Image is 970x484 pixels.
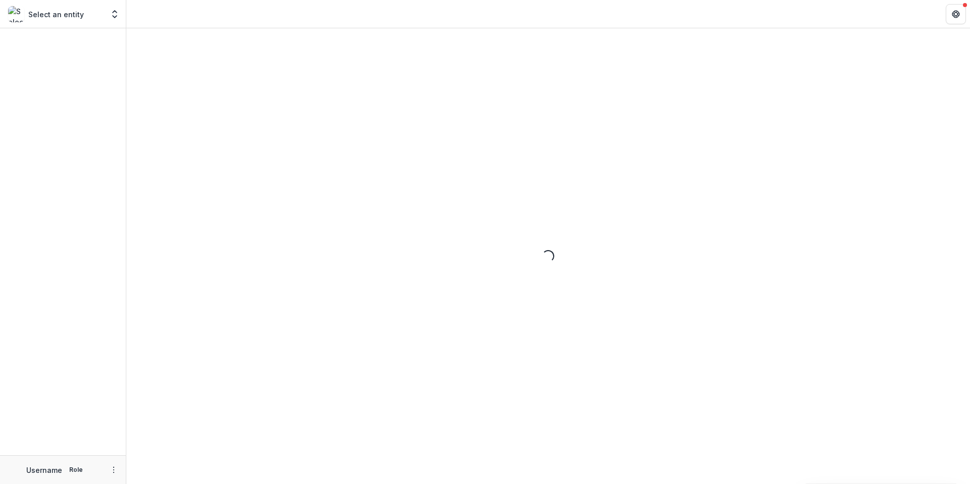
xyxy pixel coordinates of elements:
p: Username [26,465,62,475]
p: Role [66,465,86,474]
button: More [108,464,120,476]
p: Select an entity [28,9,84,20]
button: Get Help [946,4,966,24]
img: Select an entity [8,6,24,22]
button: Open entity switcher [108,4,122,24]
